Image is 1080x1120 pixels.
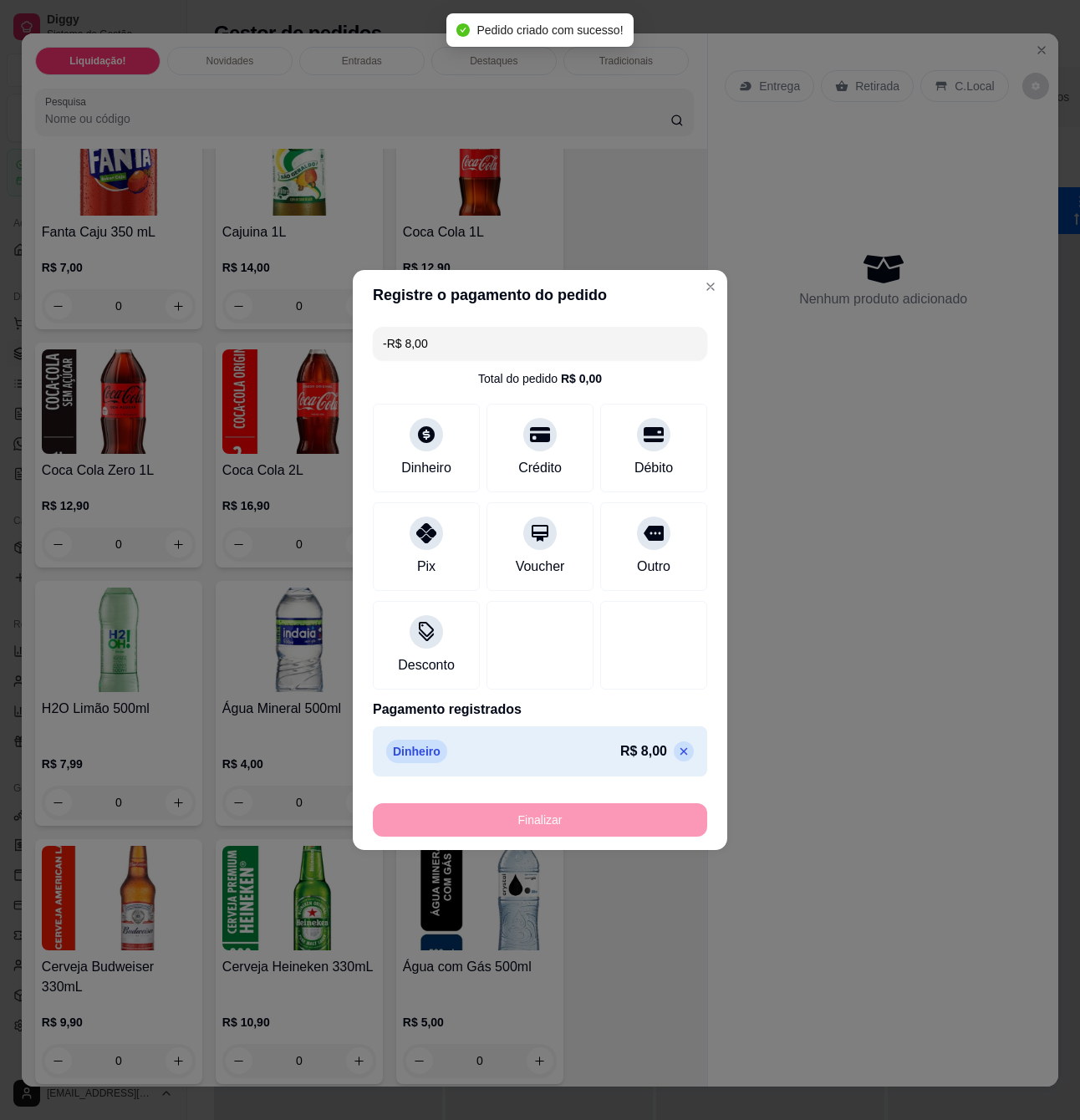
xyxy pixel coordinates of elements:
[697,273,724,300] button: Close
[516,557,565,577] div: Voucher
[386,740,447,763] p: Dinheiro
[417,557,436,577] div: Pix
[373,700,707,720] p: Pagamento registrados
[478,370,602,387] div: Total do pedido
[398,655,455,675] div: Desconto
[353,270,727,320] header: Registre o pagamento do pedido
[401,458,451,478] div: Dinheiro
[518,458,562,478] div: Crédito
[620,741,667,761] p: R$ 8,00
[456,23,470,37] span: check-circle
[476,23,623,37] span: Pedido criado com sucesso!
[634,458,673,478] div: Débito
[637,557,670,577] div: Outro
[561,370,602,387] div: R$ 0,00
[383,327,697,360] input: Ex.: hambúrguer de cordeiro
